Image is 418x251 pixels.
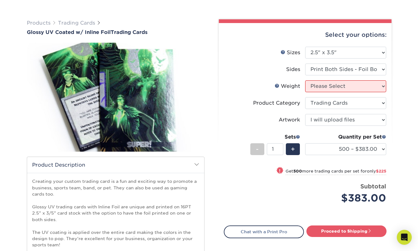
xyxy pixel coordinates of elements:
div: Sides [286,66,300,73]
strong: 500 [293,169,302,173]
small: Get more trading cards per set for [286,169,386,175]
div: Weight [275,83,300,90]
span: + [291,144,295,154]
span: Glossy UV Coated w/ Inline Foil [27,29,111,35]
div: Product Category [253,99,300,107]
a: Proceed to Shipping [306,225,387,237]
a: Products [27,20,50,26]
div: Sizes [281,49,300,56]
span: ! [279,168,281,174]
span: $225 [376,169,386,173]
div: Artwork [279,116,300,124]
h1: Trading Cards [27,29,204,35]
div: Quantity per Set [305,133,386,141]
span: only [367,169,386,173]
h2: Product Description [27,157,204,173]
div: Select your options: [224,23,387,47]
a: Trading Cards [58,20,95,26]
a: Chat with a Print Pro [224,225,304,238]
a: Glossy UV Coated w/ Inline FoilTrading Cards [27,29,204,35]
p: Creating your custom trading card is a fun and exciting way to promote a business, sports team, b... [32,178,199,248]
strong: Subtotal [360,183,386,190]
div: Open Intercom Messenger [397,230,412,245]
span: - [256,144,259,154]
div: $383.00 [310,191,386,206]
div: Sets [250,133,300,141]
img: Glossy UV Coated w/ Inline Foil 01 [27,36,204,159]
